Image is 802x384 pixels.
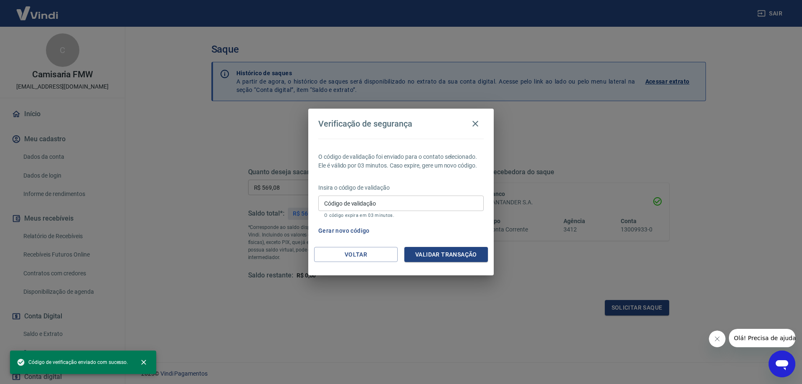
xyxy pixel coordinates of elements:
p: O código expira em 03 minutos. [324,213,478,218]
span: Olá! Precisa de ajuda? [5,6,70,13]
button: Voltar [314,247,398,262]
iframe: Fechar mensagem [709,331,726,347]
iframe: Mensagem da empresa [729,329,795,347]
button: Gerar novo código [315,223,373,239]
span: Código de verificação enviado com sucesso. [17,358,128,366]
h4: Verificação de segurança [318,119,412,129]
p: O código de validação foi enviado para o contato selecionado. Ele é válido por 03 minutos. Caso e... [318,153,484,170]
button: close [135,353,153,371]
button: Validar transação [404,247,488,262]
iframe: Botão para abrir a janela de mensagens [769,351,795,377]
p: Insira o código de validação [318,183,484,192]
